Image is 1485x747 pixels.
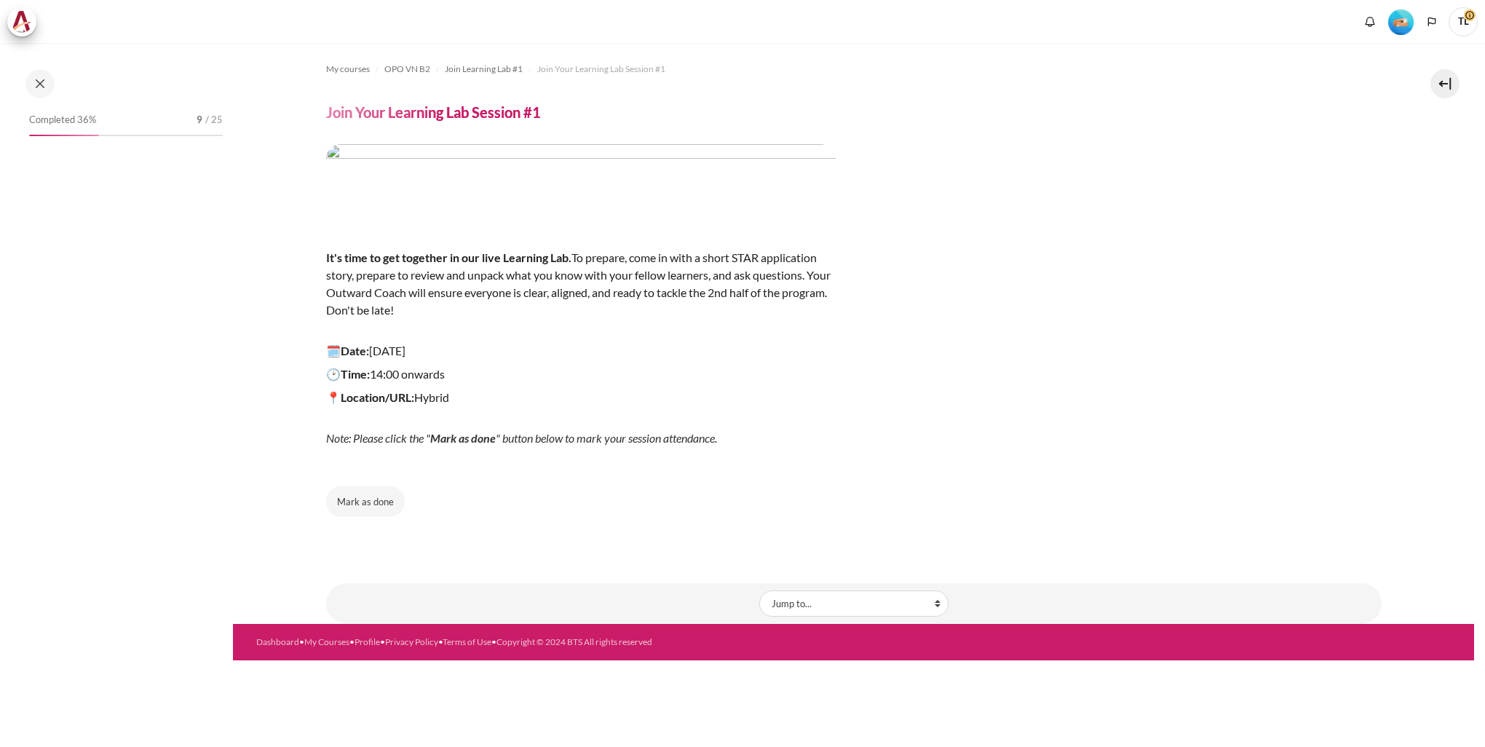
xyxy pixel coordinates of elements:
[1359,11,1381,33] div: Show notification window with no new notifications
[326,60,370,78] a: My courses
[1421,11,1443,33] button: Languages
[496,636,652,647] a: Copyright © 2024 BTS All rights reserved
[326,63,370,76] span: My courses
[1388,9,1414,35] img: Level #2
[1382,8,1419,35] a: Level #2
[326,344,369,357] strong: 🗓️Date:
[326,390,449,404] span: Hybrid
[370,367,445,381] span: 14:00 onwards
[326,431,430,445] span: Note: Please click the "
[304,636,349,647] a: My Courses
[326,390,414,404] strong: 📍Location/URL:
[326,367,370,381] strong: 🕑Time:
[445,60,523,78] a: Join Learning Lab #1
[537,63,665,76] span: Join Your Learning Lab Session #1
[355,636,380,647] a: Profile
[443,636,491,647] a: Terms of Use
[256,636,924,649] div: • • • • •
[326,232,836,336] p: To prepare, come in with a short STAR application story, prepare to review and unpack what you kn...
[1388,8,1414,35] div: Level #2
[430,431,496,445] span: Mark as done
[12,11,32,33] img: Architeck
[326,103,541,122] h4: Join Your Learning Lab Session #1
[326,58,1382,81] nav: Navigation bar
[326,342,836,360] p: [DATE]
[1449,7,1478,36] a: User menu
[205,113,223,127] span: / 25
[326,250,571,264] strong: It's time to get together in our live Learning Lab.
[29,113,96,127] span: Completed 36%
[1449,7,1478,36] span: TL
[384,63,430,76] span: OPO VN B2
[29,135,99,136] div: 36%
[496,431,717,445] span: " button below to mark your session attendance.
[385,636,438,647] a: Privacy Policy
[537,60,665,78] a: Join Your Learning Lab Session #1
[326,486,405,517] button: Mark Join Your Learning Lab Session #1 as done
[384,60,430,78] a: OPO VN B2
[445,63,523,76] span: Join Learning Lab #1
[233,43,1474,624] section: Content
[7,7,44,36] a: Architeck Architeck
[256,636,299,647] a: Dashboard
[197,113,202,127] span: 9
